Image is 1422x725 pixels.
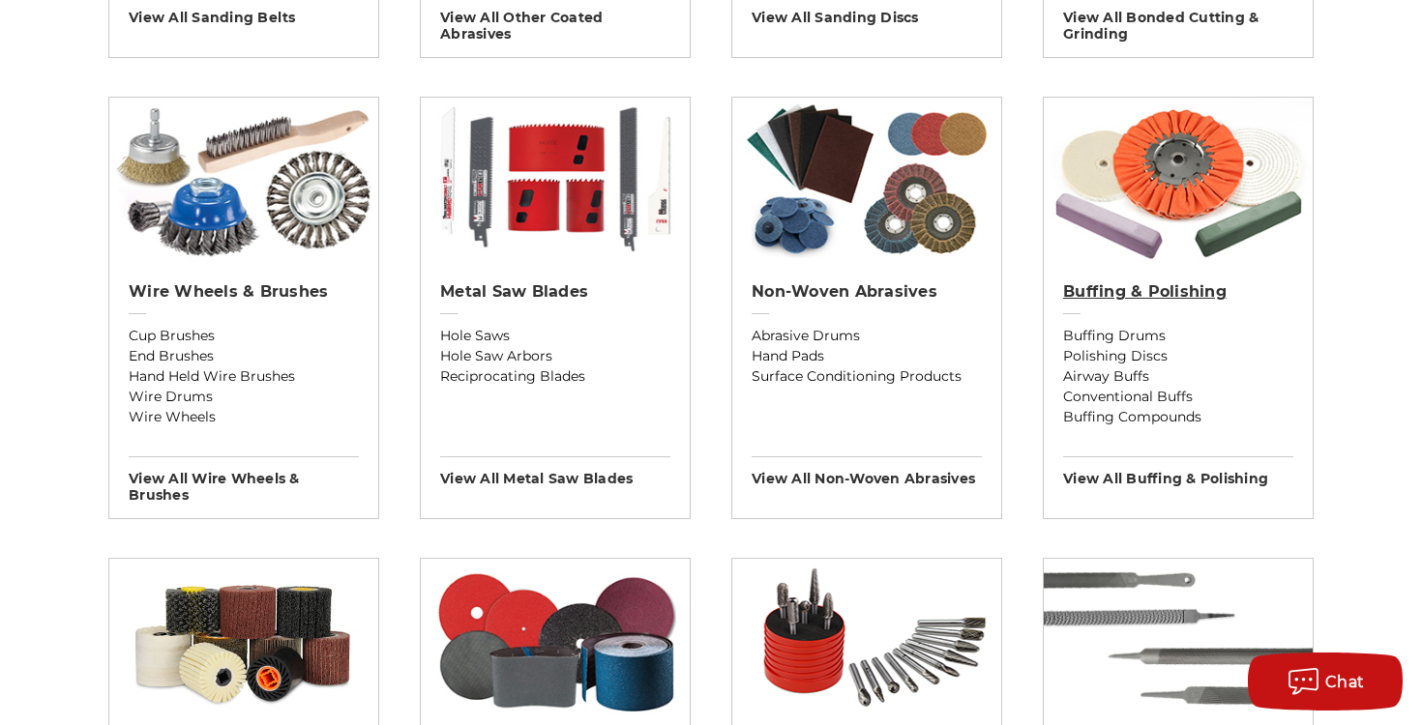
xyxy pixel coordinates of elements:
[1063,366,1293,387] a: Airway Buffs
[129,407,359,427] a: Wire Wheels
[440,366,670,387] a: Reciprocating Blades
[752,346,982,366] a: Hand Pads
[752,366,982,387] a: Surface Conditioning Products
[129,387,359,407] a: Wire Drums
[129,282,359,302] h2: Wire Wheels & Brushes
[129,326,359,346] a: Cup Brushes
[421,559,690,723] img: Flooring
[440,326,670,346] a: Hole Saws
[732,559,1001,723] img: Carbide Burrs
[1063,387,1293,407] a: Conventional Buffs
[440,282,670,302] h2: Metal Saw Blades
[109,98,378,262] img: Wire Wheels & Brushes
[1063,282,1293,302] h2: Buffing & Polishing
[752,282,982,302] h2: Non-woven Abrasives
[1248,652,1403,710] button: Chat
[421,98,690,262] img: Metal Saw Blades
[1063,346,1293,366] a: Polishing Discs
[732,98,1001,262] img: Non-woven Abrasives
[1063,326,1293,346] a: Buffing Drums
[129,366,359,387] a: Hand Held Wire Brushes
[752,456,982,487] h3: View All non-woven abrasives
[129,346,359,366] a: End Brushes
[752,326,982,346] a: Abrasive Drums
[1044,98,1313,262] img: Buffing & Polishing
[440,346,670,366] a: Hole Saw Arbors
[129,456,359,504] h3: View All wire wheels & brushes
[1063,407,1293,427] a: Buffing Compounds
[440,456,670,487] h3: View All metal saw blades
[1325,673,1365,691] span: Chat
[109,559,378,723] img: Sanding Drums
[1044,559,1313,723] img: Hand Files
[1063,456,1293,487] h3: View All buffing & polishing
